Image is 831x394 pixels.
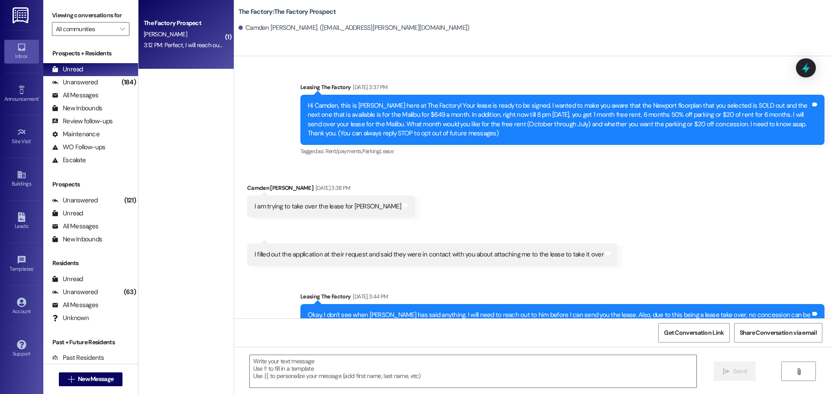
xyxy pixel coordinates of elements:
div: Tagged as: [300,145,825,157]
span: • [31,137,32,143]
div: Prospects [43,180,138,189]
div: Leasing The Factory [300,292,825,304]
div: Okay, I don't see when [PERSON_NAME] has said anything. I will need to reach out to him before I ... [308,311,811,329]
i:  [796,368,802,375]
a: Site Visit • [4,125,39,148]
div: Prospects + Residents [43,49,138,58]
div: New Inbounds [52,235,102,244]
div: WO Follow-ups [52,143,105,152]
button: New Message [59,372,123,386]
i:  [723,368,729,375]
span: Lease [380,147,393,155]
div: Camden [PERSON_NAME] [247,183,415,195]
b: The Factory: The Factory Prospect [238,7,336,16]
div: Unanswered [52,196,98,205]
div: 3:12 PM: Perfect, I will reach out to my roommates to let me in [DATE], thank you [144,41,340,49]
div: [DATE] 3:38 PM [313,183,351,192]
div: (63) [122,285,138,299]
div: Hi Camden, this is [PERSON_NAME] here at The Factory! Your lease is ready to be signed. I wanted ... [308,101,811,138]
a: Support [4,337,39,361]
div: Camden [PERSON_NAME]. ([EMAIL_ADDRESS][PERSON_NAME][DOMAIN_NAME]) [238,23,470,32]
div: I filled out the application at their request and said they were in contact with you about attach... [254,250,604,259]
div: Unread [52,65,83,74]
i:  [68,376,74,383]
div: Unread [52,275,83,284]
button: Send [714,362,756,381]
label: Viewing conversations for [52,9,129,22]
i:  [120,26,125,32]
a: Account [4,295,39,318]
div: Unanswered [52,288,98,297]
div: Unknown [52,314,89,323]
div: Unanswered [52,78,98,87]
span: • [39,95,40,101]
div: The Factory Prospect [144,19,224,28]
span: • [33,265,35,271]
div: [DATE] 3:37 PM [351,83,387,92]
div: Review follow-ups [52,117,113,126]
span: Rent/payments , [325,147,362,155]
div: Past + Future Residents [43,338,138,347]
div: All Messages [52,301,98,310]
button: Share Conversation via email [734,323,822,343]
input: All communities [56,22,116,36]
span: [PERSON_NAME] [144,30,187,38]
img: ResiDesk Logo [13,7,30,23]
span: Share Conversation via email [740,328,817,337]
div: New Inbounds [52,104,102,113]
div: Escalate [52,156,86,165]
div: Unread [52,209,83,218]
span: Get Conversation Link [664,328,724,337]
div: Past Residents [52,353,104,362]
button: Get Conversation Link [658,323,729,343]
div: I am trying to take over the lease for [PERSON_NAME] [254,202,401,211]
div: (184) [119,76,138,89]
div: Leasing The Factory [300,83,825,95]
div: All Messages [52,222,98,231]
a: Buildings [4,167,39,191]
div: Residents [43,259,138,268]
a: Leads [4,210,39,233]
div: Maintenance [52,130,100,139]
div: (121) [122,194,138,207]
div: All Messages [52,91,98,100]
div: [DATE] 3:44 PM [351,292,388,301]
a: Inbox [4,40,39,63]
span: Send [733,367,747,376]
span: New Message [78,375,113,384]
span: Parking , [362,147,380,155]
a: Templates • [4,253,39,276]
